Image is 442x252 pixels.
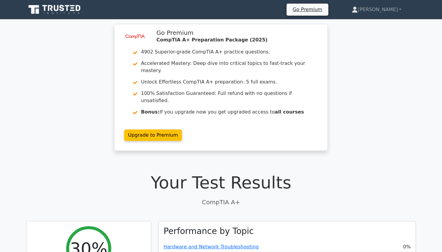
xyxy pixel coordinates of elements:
[26,198,416,207] p: CompTIA A+
[124,129,182,141] a: Upgrade to Premium
[164,244,259,250] a: Hardware and Network Troubleshooting
[26,172,416,193] h1: Your Test Results
[337,4,416,16] a: [PERSON_NAME]
[289,5,326,14] a: Go Premium
[403,243,411,250] span: 0%
[164,226,254,236] h3: Performance by Topic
